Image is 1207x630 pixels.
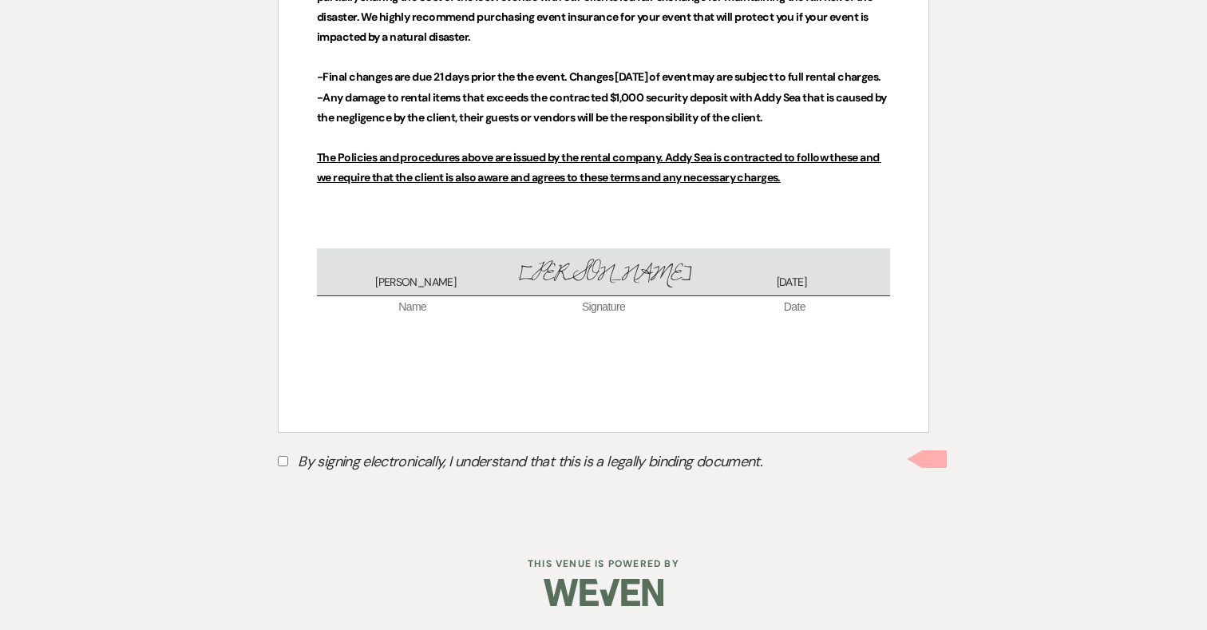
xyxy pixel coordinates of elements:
[317,69,881,84] strong: -Final changes are due 21 days prior the the event. Changes [DATE] of event may are subject to fu...
[509,256,697,291] span: [PERSON_NAME]
[698,275,885,291] span: [DATE]
[544,565,663,620] img: Weven Logo
[278,449,929,479] label: By signing electronically, I understand that this is a legally binding document.
[317,90,888,125] strong: -Any damage to rental items that exceeds the contracted $1,000 security deposit with Addy Sea tha...
[508,299,698,315] span: Signature
[322,275,509,291] span: [PERSON_NAME]
[699,299,890,315] span: Date
[278,456,288,466] input: By signing electronically, I understand that this is a legally binding document.
[317,150,881,184] u: The Policies and procedures above are issued by the rental company. Addy Sea is contracted to fol...
[317,299,508,315] span: Name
